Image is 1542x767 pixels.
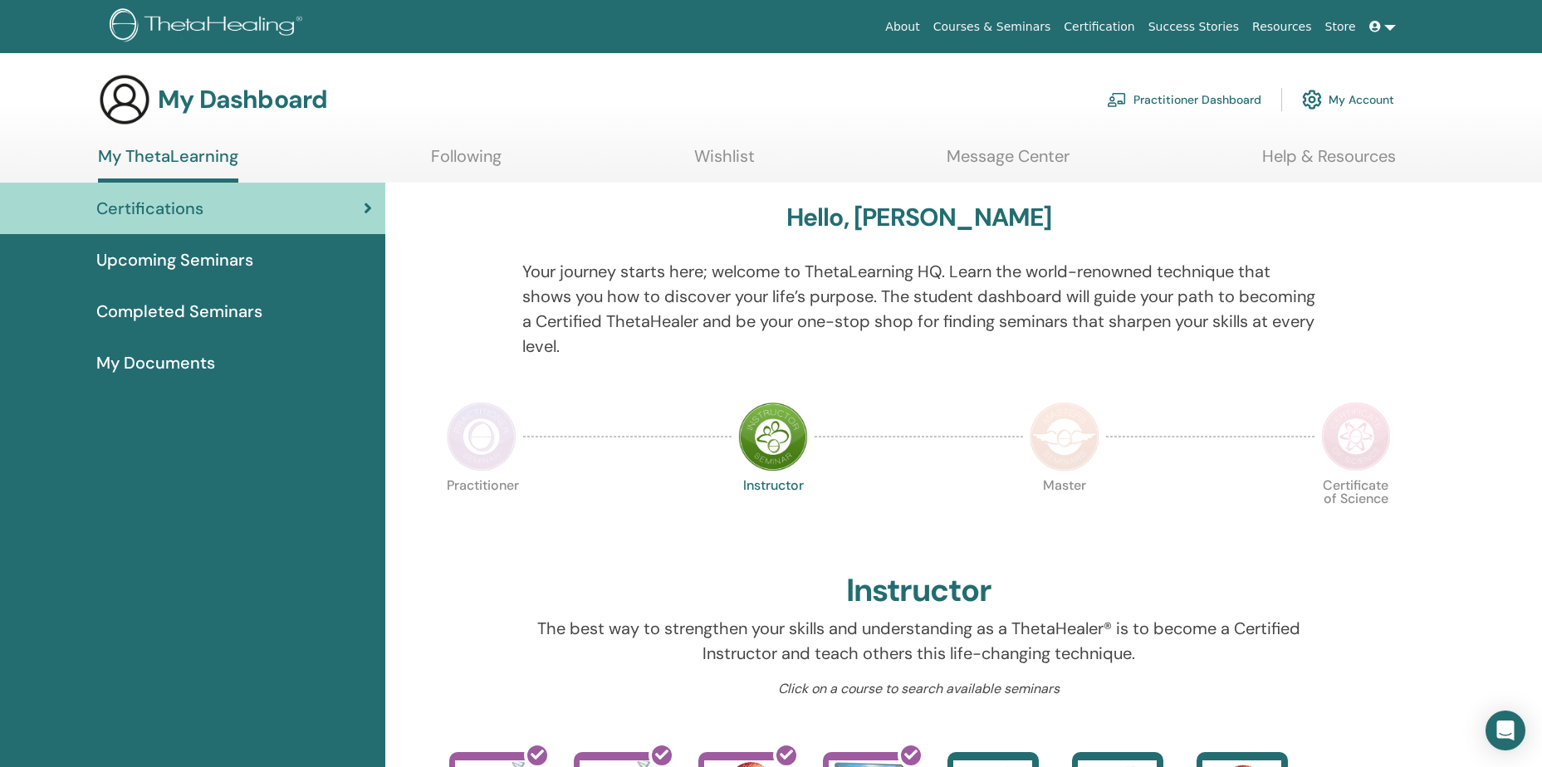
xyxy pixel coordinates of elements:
img: Certificate of Science [1321,402,1391,471]
p: The best way to strengthen your skills and understanding as a ThetaHealer® is to become a Certifi... [522,616,1315,666]
span: Certifications [96,196,203,221]
img: logo.png [110,8,308,46]
a: Certification [1057,12,1141,42]
img: Instructor [738,402,808,471]
a: Success Stories [1142,12,1246,42]
a: Practitioner Dashboard [1107,81,1261,118]
a: Help & Resources [1262,146,1396,178]
img: generic-user-icon.jpg [98,73,151,126]
p: Click on a course to search available seminars [522,679,1315,699]
a: Message Center [947,146,1070,178]
h2: Instructor [846,572,991,610]
a: Wishlist [694,146,755,178]
p: Certificate of Science [1321,479,1391,549]
div: Open Intercom Messenger [1486,711,1525,750]
a: My Account [1302,81,1394,118]
span: Upcoming Seminars [96,247,253,272]
a: Store [1319,12,1363,42]
img: chalkboard-teacher.svg [1107,92,1127,107]
p: Master [1030,479,1099,549]
span: My Documents [96,350,215,375]
h3: My Dashboard [158,85,327,115]
h3: Hello, [PERSON_NAME] [786,203,1052,232]
p: Instructor [738,479,808,549]
p: Practitioner [447,479,516,549]
img: Master [1030,402,1099,471]
img: Practitioner [447,402,516,471]
p: Your journey starts here; welcome to ThetaLearning HQ. Learn the world-renowned technique that sh... [522,259,1315,359]
a: Following [431,146,502,178]
a: Courses & Seminars [927,12,1058,42]
img: cog.svg [1302,85,1322,114]
a: Resources [1246,12,1319,42]
span: Completed Seminars [96,299,262,324]
a: My ThetaLearning [98,146,238,183]
a: About [879,12,926,42]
